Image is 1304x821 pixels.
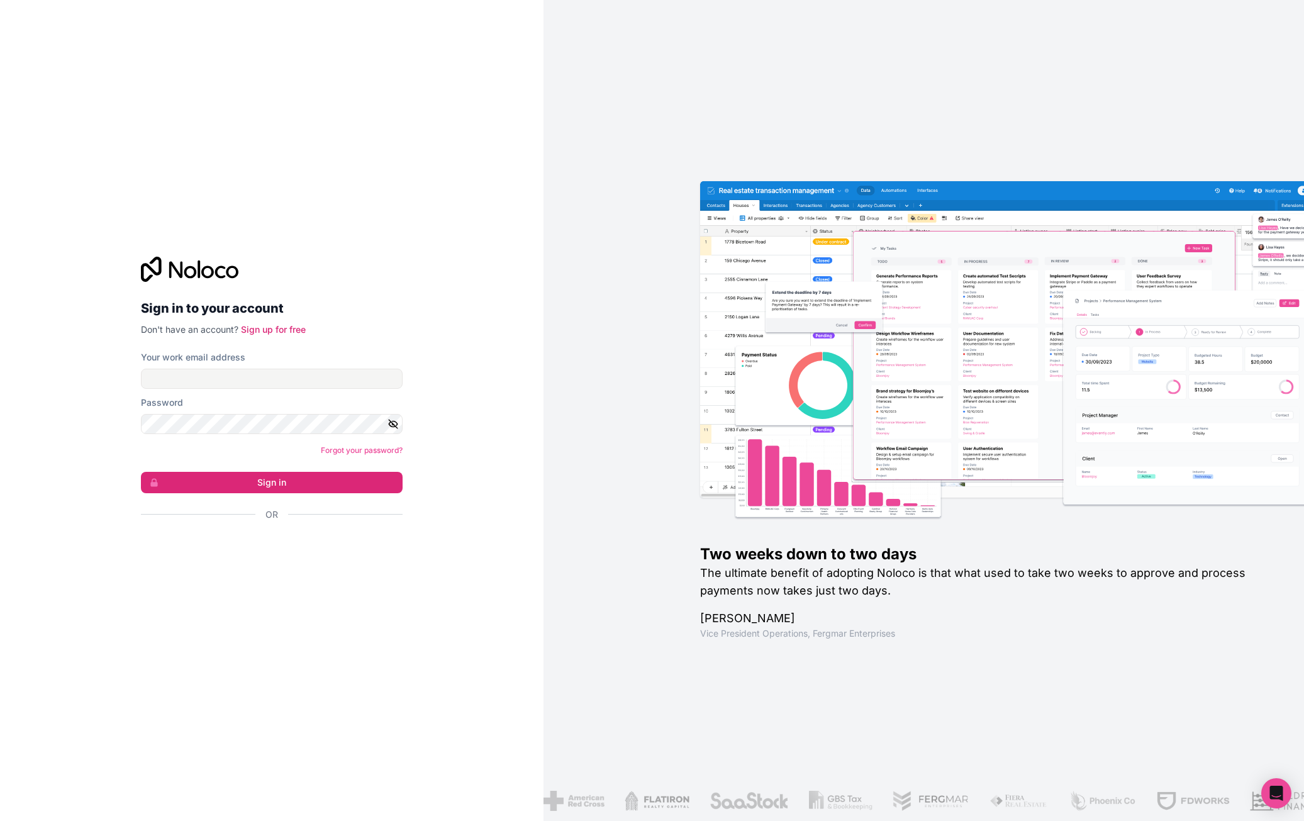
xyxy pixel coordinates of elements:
[988,791,1047,811] img: /assets/fiera-fwj2N5v4.png
[542,791,603,811] img: /assets/american-red-cross-BAupjrZR.png
[141,472,403,493] button: Sign in
[708,791,788,811] img: /assets/saastock-C6Zbiodz.png
[141,324,238,335] span: Don't have an account?
[1155,791,1229,811] img: /assets/fdworks-Bi04fVtw.png
[321,445,403,455] a: Forgot your password?
[241,324,306,335] a: Sign up for free
[141,369,403,389] input: Email address
[807,791,871,811] img: /assets/gbstax-C-GtDUiK.png
[141,297,403,320] h2: Sign in to your account
[700,564,1264,600] h2: The ultimate benefit of adopting Noloco is that what used to take two weeks to approve and proces...
[700,610,1264,627] h1: [PERSON_NAME]
[141,414,403,434] input: Password
[1261,778,1291,808] div: Open Intercom Messenger
[265,508,278,521] span: Or
[700,627,1264,640] h1: Vice President Operations , Fergmar Enterprises
[700,544,1264,564] h1: Two weeks down to two days
[1067,791,1135,811] img: /assets/phoenix-BREaitsQ.png
[141,351,245,364] label: Your work email address
[623,791,688,811] img: /assets/flatiron-C8eUkumj.png
[141,396,183,409] label: Password
[891,791,968,811] img: /assets/fergmar-CudnrXN5.png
